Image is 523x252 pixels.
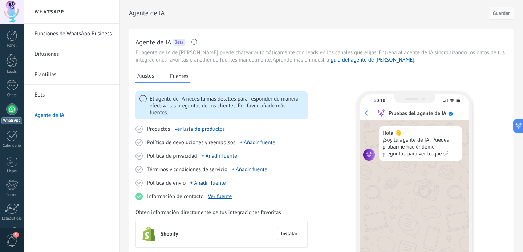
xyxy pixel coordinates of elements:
[493,11,510,16] span: Guardar
[1,70,23,74] div: Leads
[489,7,514,20] button: Guardar
[174,126,225,133] a: Ver lista de productos
[1,193,23,197] div: Correo
[135,209,281,216] span: Obten información directamente de tus integraciones favoritas
[129,6,165,20] h2: Agente de IA
[1,216,23,221] div: Estadísticas
[147,166,227,173] span: Términos y condiciones de servicio
[374,98,385,103] div: 20:10
[331,56,415,63] a: guía del agente de [PERSON_NAME].
[147,153,197,160] span: Política de privacidad
[135,49,507,64] span: El agente de IA de [PERSON_NAME] puede chatear automáticamente con leads en los canales que elija...
[135,38,171,47] h2: Agente de IA
[363,149,375,161] img: agent icon
[24,85,119,105] li: Bots
[379,126,462,161] div: Hola 👋 ¡Soy tu agente de IA! Puedes probarme haciéndome preguntas para ver lo que sé.
[1,117,22,124] div: WhatsApp
[24,105,119,125] li: Agente de IA
[150,95,304,116] div: El agente de IA necesita más detalles para responder de manera efectiva las preguntas de los clie...
[389,110,446,117] div: Pruebas del agente de IA
[202,153,237,160] a: + Añadir fuente
[35,44,112,64] a: Difusiones
[190,180,226,186] a: + Añadir fuente
[208,193,232,200] a: Ver fuente
[24,64,119,85] li: Plantillas
[277,227,301,240] button: Instalar
[135,71,156,82] button: Ajustes
[35,105,112,126] a: Agente de IA
[240,139,275,146] a: + Añadir fuente
[173,39,185,46] div: Beta
[35,85,112,105] a: Bots
[24,24,119,44] li: Funciones de WhatsApp Business
[1,43,23,48] div: Panel
[1,143,23,148] div: Calendario
[161,231,178,238] span: Shopify
[137,72,154,80] span: Ajustes
[281,231,297,236] span: Instalar
[13,232,19,238] span: 5
[35,64,112,85] a: Plantillas
[147,139,235,146] span: Política de devoluciones y reembolsos
[147,126,170,133] span: Productos
[24,44,119,64] li: Difusiones
[147,180,186,187] span: Política de envío
[147,193,204,200] span: Información de contacto
[168,71,190,83] button: Fuentes
[1,169,23,174] div: Listas
[232,166,267,173] a: + Añadir fuente
[1,93,23,98] div: Chats
[35,24,112,44] a: Funciones de WhatsApp Business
